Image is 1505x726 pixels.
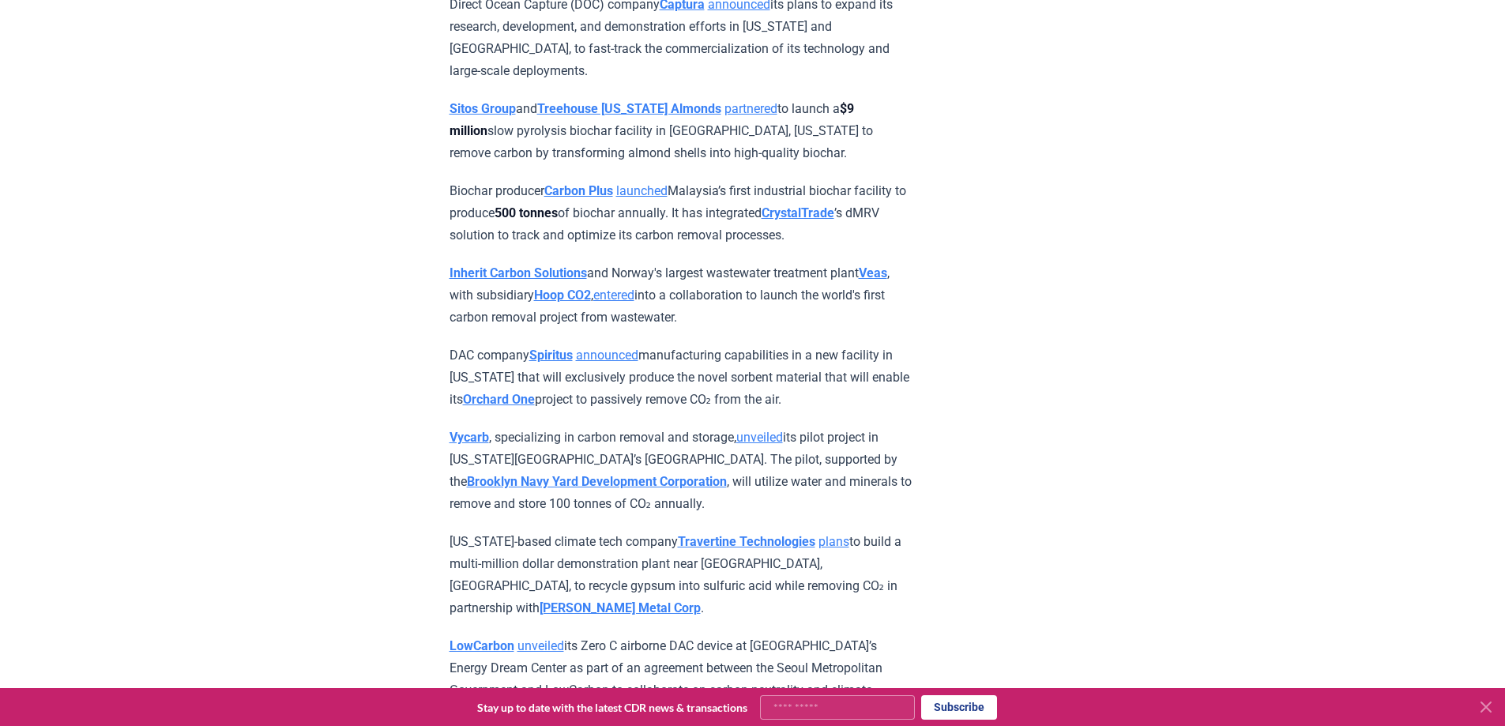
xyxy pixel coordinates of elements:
a: announced [576,348,638,363]
a: unveiled [517,638,564,653]
a: CrystalTrade [762,205,834,220]
a: launched [616,183,668,198]
a: Travertine Technologies [678,534,815,549]
a: Spiritus [529,348,573,363]
a: Carbon Plus [544,183,613,198]
a: Brooklyn Navy Yard Development Corporation [467,474,727,489]
a: plans [818,534,849,549]
a: Orchard One [463,392,535,407]
p: and Norway's largest wastewater treatment plant , with subsidiary , into a collaboration to launc... [450,262,912,329]
strong: 500 tonnes [495,205,558,220]
p: its Zero C airborne DAC device at [GEOGRAPHIC_DATA]’s Energy Dream Center as part of an agreement... [450,635,912,724]
a: LowCarbon [450,638,514,653]
a: Treehouse [US_STATE] Almonds [537,101,721,116]
a: Vycarb [450,430,489,445]
a: [PERSON_NAME] Metal Corp [540,600,701,615]
a: Hoop CO2 [534,288,591,303]
p: [US_STATE]-based climate tech company to build a multi-million dollar demonstration plant near [G... [450,531,912,619]
a: partnered [724,101,777,116]
p: Biochar producer Malaysia’s first industrial biochar facility to produce of biochar annually. It ... [450,180,912,246]
p: and to launch a slow pyrolysis biochar facility in [GEOGRAPHIC_DATA], [US_STATE] to remove carbon... [450,98,912,164]
p: DAC company manufacturing capabilities in a new facility in [US_STATE] that will exclusively prod... [450,344,912,411]
a: Sitos Group [450,101,516,116]
p: , specializing in carbon removal and storage, its pilot project in [US_STATE][GEOGRAPHIC_DATA]’s ... [450,427,912,515]
a: unveiled [736,430,783,445]
a: Veas [859,265,887,280]
a: Inherit Carbon Solutions [450,265,587,280]
a: entered [593,288,634,303]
